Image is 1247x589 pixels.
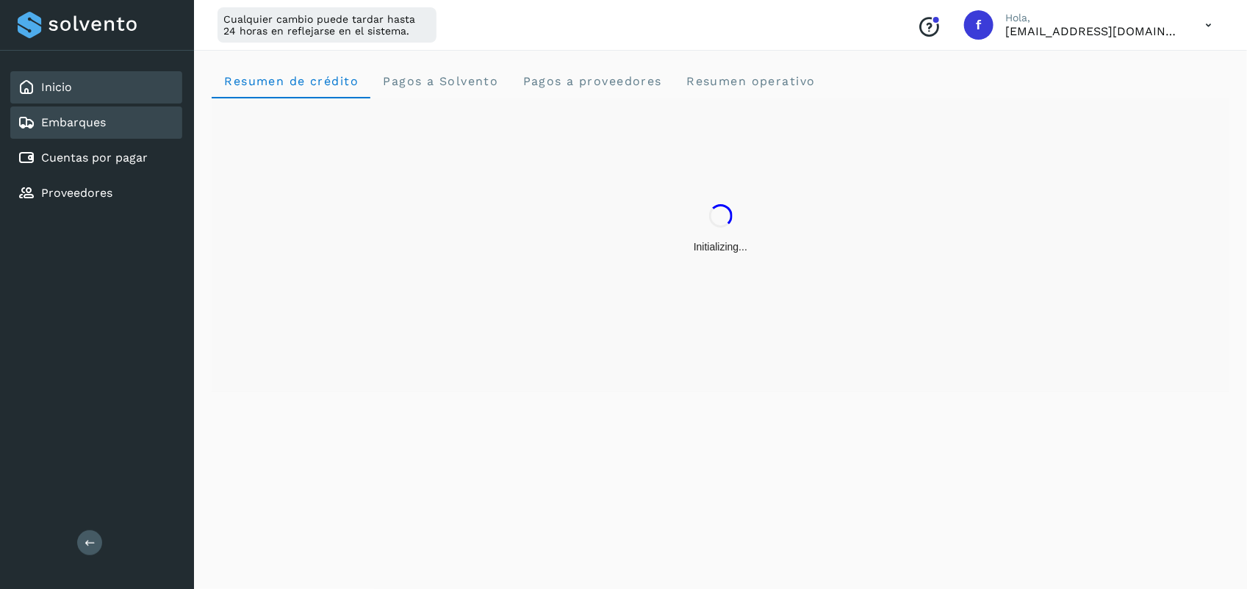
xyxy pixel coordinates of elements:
div: Cualquier cambio puede tardar hasta 24 horas en reflejarse en el sistema. [218,7,436,43]
p: fepadilla@niagarawater.com [1005,24,1182,38]
span: Resumen operativo [686,74,816,88]
span: Pagos a Solvento [382,74,498,88]
div: Proveedores [10,177,182,209]
a: Inicio [41,80,72,94]
a: Proveedores [41,186,112,200]
span: Pagos a proveedores [522,74,662,88]
span: Resumen de crédito [223,74,359,88]
a: Embarques [41,115,106,129]
a: Cuentas por pagar [41,151,148,165]
p: Hola, [1005,12,1182,24]
div: Embarques [10,106,182,139]
div: Cuentas por pagar [10,142,182,174]
div: Inicio [10,71,182,104]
